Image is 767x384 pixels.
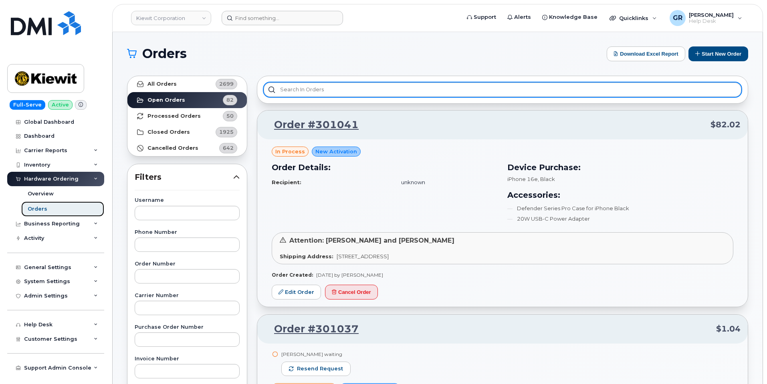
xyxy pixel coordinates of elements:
[127,76,247,92] a: All Orders2699
[219,128,234,136] span: 1925
[325,285,378,300] button: Cancel Order
[135,230,240,235] label: Phone Number
[147,97,185,103] strong: Open Orders
[264,322,359,336] a: Order #301037
[127,92,247,108] a: Open Orders82
[281,351,351,358] div: [PERSON_NAME] waiting
[394,175,498,189] td: unknown
[147,145,198,151] strong: Cancelled Orders
[507,215,733,223] li: 20W USB-C Power Adapter
[289,237,454,244] span: Attention: [PERSON_NAME] and [PERSON_NAME]
[135,356,240,362] label: Invoice Number
[127,108,247,124] a: Processed Orders50
[316,272,383,278] span: [DATE] by [PERSON_NAME]
[716,323,741,335] span: $1.04
[147,129,190,135] strong: Closed Orders
[226,96,234,104] span: 82
[688,46,748,61] button: Start New Order
[264,118,359,132] a: Order #301041
[264,82,741,97] input: Search in orders
[272,272,313,278] strong: Order Created:
[272,179,301,185] strong: Recipient:
[226,112,234,120] span: 50
[337,253,389,259] span: [STREET_ADDRESS]
[507,205,733,212] li: Defender Series Pro Case for iPhone Black
[272,285,321,300] a: Edit Order
[219,80,234,88] span: 2699
[281,362,351,376] button: Resend request
[280,253,333,259] strong: Shipping Address:
[223,144,234,152] span: 642
[315,148,357,155] span: New Activation
[607,46,685,61] button: Download Excel Report
[507,161,733,173] h3: Device Purchase:
[275,148,305,155] span: in process
[135,261,240,267] label: Order Number
[135,325,240,330] label: Purchase Order Number
[732,349,761,378] iframe: Messenger Launcher
[538,176,555,182] span: , Black
[135,171,233,183] span: Filters
[507,176,538,182] span: iPhone 16e
[127,140,247,156] a: Cancelled Orders642
[142,48,187,60] span: Orders
[135,198,240,203] label: Username
[272,161,498,173] h3: Order Details:
[507,189,733,201] h3: Accessories:
[147,81,177,87] strong: All Orders
[147,113,201,119] strong: Processed Orders
[710,119,741,131] span: $82.02
[135,293,240,298] label: Carrier Number
[127,124,247,140] a: Closed Orders1925
[297,365,343,372] span: Resend request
